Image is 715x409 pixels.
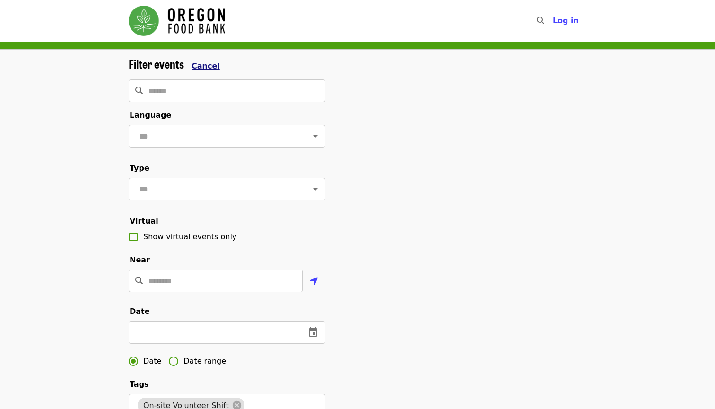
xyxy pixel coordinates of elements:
button: change date [302,321,324,344]
span: Show virtual events only [143,232,236,241]
i: location-arrow icon [310,276,318,287]
input: Search [148,79,325,102]
input: Location [148,270,303,292]
i: search icon [135,86,143,95]
button: Use my location [303,270,325,293]
span: Date range [183,356,226,367]
span: Type [130,164,149,173]
span: Date [130,307,150,316]
button: Open [309,183,322,196]
button: Log in [545,11,586,30]
i: search icon [537,16,544,25]
button: Open [309,130,322,143]
input: Search [550,9,558,32]
i: search icon [135,276,143,285]
span: Tags [130,380,149,389]
span: Date [143,356,161,367]
span: Cancel [192,61,220,70]
span: Log in [553,16,579,25]
span: Virtual [130,217,158,226]
img: Oregon Food Bank - Home [129,6,225,36]
span: Near [130,255,150,264]
span: Filter events [129,55,184,72]
button: Cancel [192,61,220,72]
span: Language [130,111,171,120]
